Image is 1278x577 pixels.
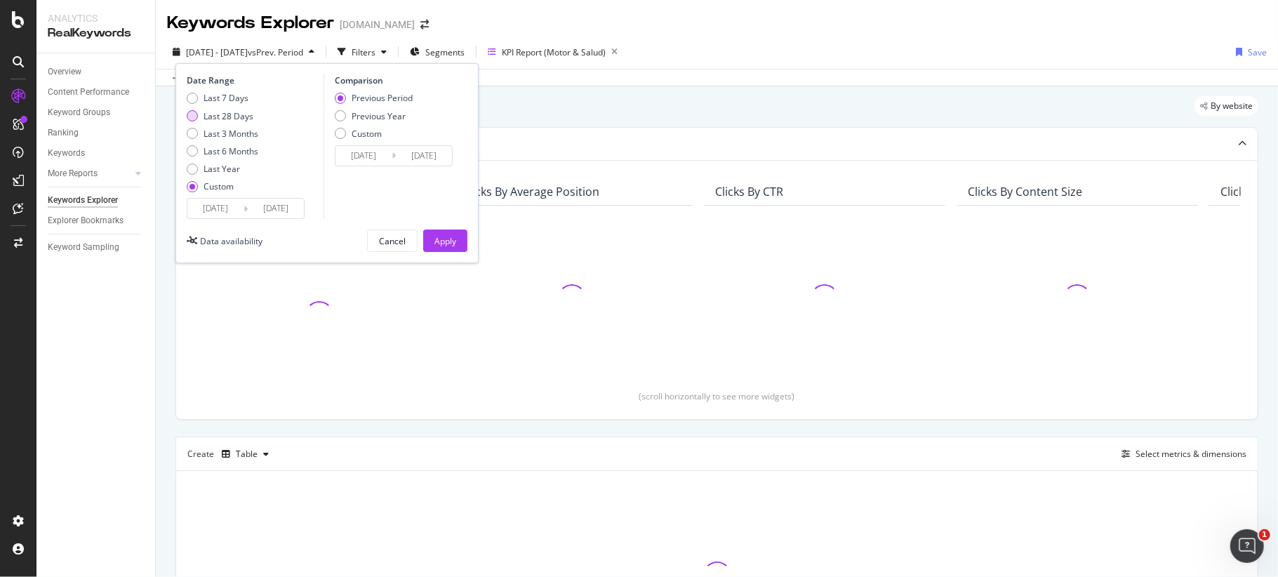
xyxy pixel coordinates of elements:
div: Last 7 Days [187,92,258,104]
div: arrow-right-arrow-left [420,20,429,29]
div: Date Range [187,74,320,86]
button: KPI Report (Motor & Salud) [482,41,623,63]
div: More Reports [48,166,98,181]
button: Select metrics & dimensions [1116,446,1246,463]
button: Filters [332,41,392,63]
input: End Date [248,199,304,218]
div: Clicks By Content Size [968,185,1082,199]
div: Create [187,443,274,465]
div: Keyword Groups [48,105,110,120]
div: Previous Year [335,110,413,122]
div: Clicks By CTR [715,185,783,199]
div: Previous Period [352,92,413,104]
div: Custom [335,128,413,140]
div: Select metrics & dimensions [1136,448,1246,460]
div: Last 6 Months [204,145,258,157]
div: [DOMAIN_NAME] [340,18,415,32]
div: legacy label [1194,96,1258,116]
div: Filters [352,46,375,58]
div: Clicks By Average Position [462,185,599,199]
a: Ranking [48,126,145,140]
div: (scroll horizontally to see more widgets) [193,390,1241,402]
div: Custom [352,128,382,140]
span: Segments [425,46,465,58]
input: End Date [396,146,452,166]
span: By website [1211,102,1253,110]
div: Ranking [48,126,79,140]
div: Last 28 Days [187,110,258,122]
span: [DATE] - [DATE] [186,46,248,58]
span: vs Prev. Period [248,46,303,58]
div: Apply [434,235,456,247]
button: Save [1230,41,1267,63]
button: Cancel [367,230,418,252]
input: Start Date [335,146,392,166]
div: Content Performance [48,85,129,100]
div: Cancel [379,235,406,247]
a: Keyword Groups [48,105,145,120]
button: [DATE] - [DATE]vsPrev. Period [167,41,320,63]
div: Comparison [335,74,457,86]
a: Content Performance [48,85,145,100]
a: Overview [48,65,145,79]
input: Start Date [187,199,244,218]
div: Overview [48,65,81,79]
div: Save [1248,46,1267,58]
div: Table [236,450,258,458]
div: Keyword Sampling [48,240,119,255]
div: Last Year [187,163,258,175]
div: Last 6 Months [187,145,258,157]
div: Previous Year [352,110,406,122]
div: Last 3 Months [187,128,258,140]
div: RealKeywords [48,25,144,41]
div: Custom [204,180,234,192]
div: Last Year [204,163,240,175]
button: Apply [423,230,467,252]
div: Last 3 Months [204,128,258,140]
div: Explorer Bookmarks [48,213,124,228]
span: 1 [1259,529,1270,540]
div: Custom [187,180,258,192]
div: Data availability [200,235,262,247]
div: Last 28 Days [204,110,253,122]
iframe: Intercom live chat [1230,529,1264,563]
div: Keywords Explorer [48,193,118,208]
div: KPI Report (Motor & Salud) [502,46,606,58]
button: Table [216,443,274,465]
div: Analytics [48,11,144,25]
a: Keywords Explorer [48,193,145,208]
div: Keywords Explorer [167,11,334,35]
a: More Reports [48,166,131,181]
div: Last 7 Days [204,92,248,104]
a: Keywords [48,146,145,161]
div: Keywords [48,146,85,161]
a: Keyword Sampling [48,240,145,255]
button: Segments [404,41,470,63]
a: Explorer Bookmarks [48,213,145,228]
div: Previous Period [335,92,413,104]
